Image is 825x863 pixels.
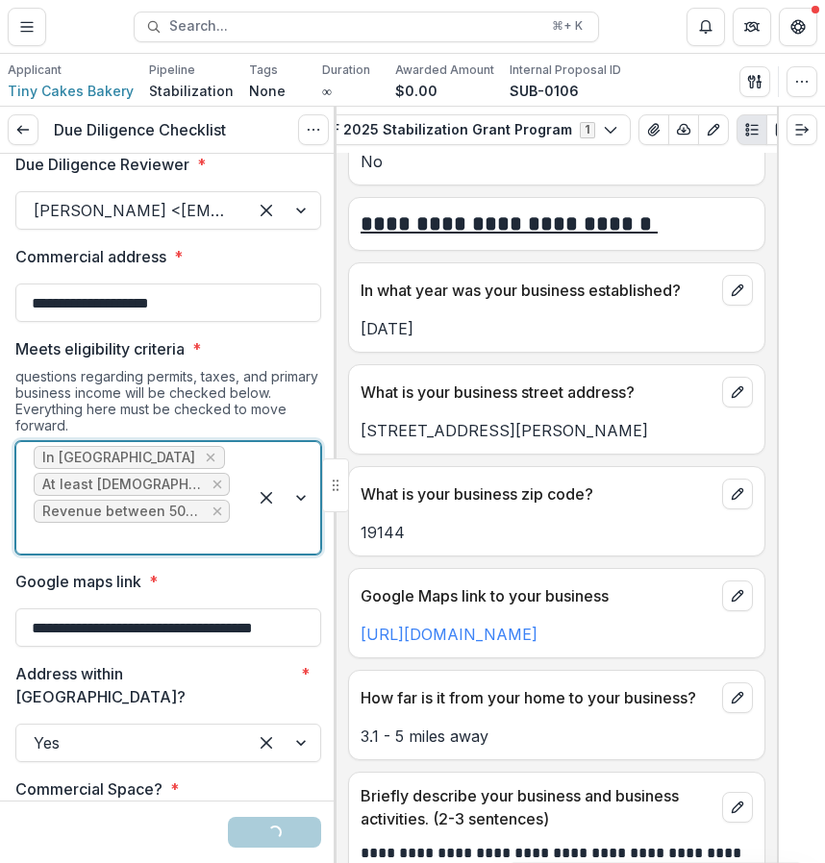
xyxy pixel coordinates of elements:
div: Remove In Philadelphia [201,448,220,467]
button: Partners [733,8,771,46]
p: In what year was your business established? [361,279,714,302]
p: [STREET_ADDRESS][PERSON_NAME] [361,419,753,442]
button: Plaintext view [737,114,767,145]
a: Tiny Cakes Bakery [8,81,134,101]
div: ⌘ + K [548,15,587,37]
p: Applicant [8,62,62,79]
button: PDF view [766,114,797,145]
span: Revenue between 50k and 750k [42,504,204,520]
p: Google maps link [15,570,141,593]
button: View Attached Files [638,114,669,145]
p: $0.00 [395,81,437,101]
p: None [249,81,286,101]
p: What is your business street address? [361,381,714,404]
button: [PERSON_NAME] - 2025 - TMF 2025 Stabilization Grant Program1 [121,114,631,145]
button: Notifications [687,8,725,46]
a: [URL][DOMAIN_NAME] [361,625,537,644]
p: 19144 [361,521,753,544]
span: In [GEOGRAPHIC_DATA] [42,450,195,466]
button: edit [722,682,753,713]
span: Search... [169,18,540,35]
p: Meets eligibility criteria [15,337,185,360]
button: Expand right [787,114,817,145]
button: Options [298,114,329,145]
button: edit [722,377,753,407]
p: Pipeline [149,62,195,79]
button: edit [722,275,753,306]
p: Commercial Space? [15,777,162,801]
p: SUB-0106 [510,81,579,101]
span: At least [DEMOGRAPHIC_DATA] [42,477,204,493]
div: Remove Revenue between 50k and 750k [210,502,225,521]
p: Tags [249,62,278,79]
p: No [361,150,753,173]
button: edit [722,479,753,509]
p: Google Maps link to your business [361,584,714,607]
button: Toggle Menu [8,8,46,46]
div: questions regarding permits, taxes, and primary business income will be checked below. Everything... [15,368,321,441]
button: edit [722,792,753,823]
p: What is your business zip code? [361,482,714,505]
p: 3.1 - 5 miles away [361,725,753,748]
p: Awarded Amount [395,62,494,79]
button: Search... [134,12,599,42]
p: Due Diligence Reviewer [15,153,189,176]
p: ∞ [322,81,332,101]
div: Remove At least 2 years old [210,475,225,494]
p: [DATE] [361,317,753,340]
p: Stabilization [149,81,234,101]
button: Get Help [779,8,817,46]
h3: Due Diligence Checklist [54,121,226,139]
p: Commercial address [15,245,166,268]
div: Clear selected options [251,195,282,226]
p: Duration [322,62,370,79]
div: Clear selected options [251,482,282,513]
p: How far is it from your home to your business? [361,686,714,709]
div: Clear selected options [251,727,282,758]
button: edit [722,580,753,611]
button: Edit as form [698,114,729,145]
p: Internal Proposal ID [510,62,621,79]
p: Briefly describe your business and business activities. (2-3 sentences) [361,784,714,830]
p: Address within [GEOGRAPHIC_DATA]? [15,662,293,708]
